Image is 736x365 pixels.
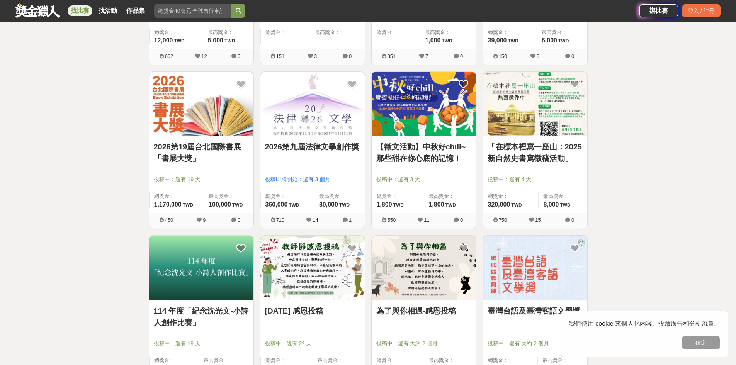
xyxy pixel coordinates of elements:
[429,192,471,200] span: 最高獎金：
[569,320,720,327] span: 我們使用 cookie 來個人化內容、投放廣告和分析流量。
[372,236,476,300] img: Cover Image
[388,53,396,59] span: 351
[376,141,471,164] a: 【徵文活動】中秋好chill~那些甜在你心底的記憶！
[315,29,360,36] span: 最高獎金：
[149,72,253,136] img: Cover Image
[315,37,319,44] span: --
[224,38,235,44] span: TWD
[154,141,249,164] a: 2026第19屆台北國際書展「書展大獎」
[314,53,317,59] span: 3
[265,357,308,364] span: 總獎金：
[265,192,309,200] span: 總獎金：
[483,72,587,136] img: Cover Image
[95,5,120,16] a: 找活動
[289,202,299,208] span: TWD
[372,236,476,300] a: Cover Image
[460,217,463,223] span: 0
[425,29,471,36] span: 最高獎金：
[682,4,721,17] div: 登入 / 註冊
[154,29,198,36] span: 總獎金：
[377,357,419,364] span: 總獎金：
[372,72,476,136] img: Cover Image
[154,175,249,183] span: 投稿中：還有 19 天
[542,357,582,364] span: 最高獎金：
[488,37,507,44] span: 39,000
[183,202,193,208] span: TWD
[424,217,429,223] span: 11
[154,340,249,348] span: 投稿中：還有 19 天
[276,217,285,223] span: 710
[265,141,360,153] a: 2026第九屆法律文學創作獎
[260,72,365,137] a: Cover Image
[204,357,249,364] span: 最高獎金：
[488,29,532,36] span: 總獎金：
[376,175,471,183] span: 投稿中：還有 3 天
[488,141,583,164] a: 「在標本裡寫一座山：2025新自然史書寫徵稿活動」
[388,217,396,223] span: 550
[483,72,587,137] a: Cover Image
[149,72,253,137] a: Cover Image
[154,357,194,364] span: 總獎金：
[265,175,360,183] span: 投稿即將開始：還有 3 個月
[558,38,569,44] span: TWD
[488,305,583,317] a: 臺灣台語及臺灣客語文學獎
[445,202,456,208] span: TWD
[149,236,253,300] img: Cover Image
[393,202,404,208] span: TWD
[319,201,338,208] span: 80,000
[203,217,206,223] span: 9
[488,175,583,183] span: 投稿中：還有 4 天
[165,217,173,223] span: 450
[508,38,518,44] span: TWD
[154,305,249,328] a: 114 年度「紀念沈光文-小詩人創作比賽」
[535,217,541,223] span: 15
[571,217,574,223] span: 0
[149,236,253,300] a: Cover Image
[260,236,365,300] img: Cover Image
[372,72,476,137] a: Cover Image
[537,53,539,59] span: 3
[201,53,207,59] span: 12
[483,236,587,300] img: Cover Image
[319,192,360,200] span: 最高獎金：
[238,217,240,223] span: 0
[425,37,440,44] span: 1,000
[165,53,173,59] span: 602
[429,201,444,208] span: 1,800
[377,29,416,36] span: 總獎金：
[377,201,392,208] span: 1,800
[209,192,248,200] span: 最高獎金：
[276,53,285,59] span: 151
[460,53,463,59] span: 0
[68,5,92,16] a: 找比賽
[376,305,471,317] a: 為了與你相遇-感恩投稿
[429,357,471,364] span: 最高獎金：
[123,5,148,16] a: 作品集
[511,202,522,208] span: TWD
[682,336,720,349] button: 確定
[265,29,306,36] span: 總獎金：
[265,37,270,44] span: --
[571,53,574,59] span: 0
[639,4,678,17] a: 辦比賽
[154,4,231,18] input: 總獎金40萬元 全球自行車設計比賽
[238,53,240,59] span: 0
[425,53,428,59] span: 7
[560,202,570,208] span: TWD
[488,192,534,200] span: 總獎金：
[260,236,365,300] a: Cover Image
[260,72,365,136] img: Cover Image
[488,340,583,348] span: 投稿中：還有 大約 2 個月
[542,37,557,44] span: 5,000
[483,236,587,300] a: Cover Image
[349,217,352,223] span: 1
[232,202,243,208] span: TWD
[318,357,360,364] span: 最高獎金：
[154,201,182,208] span: 1,170,000
[543,201,559,208] span: 8,000
[499,53,507,59] span: 150
[209,201,231,208] span: 100,000
[265,340,360,348] span: 投稿中：還有 22 天
[499,217,507,223] span: 750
